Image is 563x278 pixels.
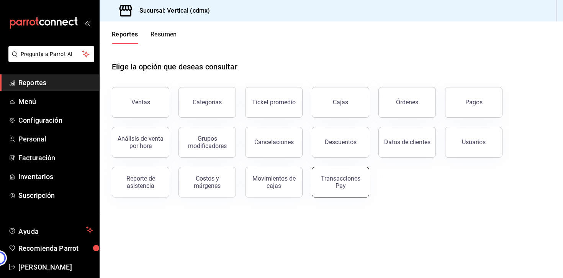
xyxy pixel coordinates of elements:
[312,87,369,118] button: Cajas
[325,138,357,146] div: Descuentos
[112,167,169,197] button: Reporte de asistencia
[8,46,94,62] button: Pregunta a Parrot AI
[465,99,483,106] div: Pagos
[131,99,150,106] div: Ventas
[396,99,418,106] div: Órdenes
[245,127,303,158] button: Cancelaciones
[18,96,93,107] span: Menú
[312,167,369,197] button: Transacciones Pay
[333,99,348,106] div: Cajas
[84,20,90,26] button: open_drawer_menu
[245,167,303,197] button: Movimientos de cajas
[378,87,436,118] button: Órdenes
[250,175,298,189] div: Movimientos de cajas
[183,135,231,150] div: Grupos modificadores
[245,87,303,118] button: Ticket promedio
[178,127,236,158] button: Grupos modificadores
[112,31,138,44] button: Reportes
[117,175,164,189] div: Reporte de asistencia
[445,127,502,158] button: Usuarios
[18,225,83,235] span: Ayuda
[21,50,82,58] span: Pregunta a Parrot AI
[317,175,364,189] div: Transacciones Pay
[18,190,93,201] span: Suscripción
[254,138,294,146] div: Cancelaciones
[112,61,237,72] h1: Elige la opción que deseas consultar
[193,99,222,106] div: Categorías
[178,87,236,118] button: Categorías
[18,153,93,163] span: Facturación
[5,56,94,64] a: Pregunta a Parrot AI
[133,6,210,15] h3: Sucursal: Vertical (cdmx)
[112,87,169,118] button: Ventas
[151,31,177,44] button: Resumen
[312,127,369,158] button: Descuentos
[445,87,502,118] button: Pagos
[462,138,486,146] div: Usuarios
[18,262,93,272] span: [PERSON_NAME]
[378,127,436,158] button: Datos de clientes
[18,115,93,125] span: Configuración
[18,134,93,144] span: Personal
[384,138,430,146] div: Datos de clientes
[112,31,177,44] div: navigation tabs
[18,77,93,88] span: Reportes
[18,243,93,253] span: Recomienda Parrot
[183,175,231,189] div: Costos y márgenes
[18,171,93,182] span: Inventarios
[117,135,164,150] div: Análisis de venta por hora
[252,99,296,106] div: Ticket promedio
[112,127,169,158] button: Análisis de venta por hora
[178,167,236,197] button: Costos y márgenes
